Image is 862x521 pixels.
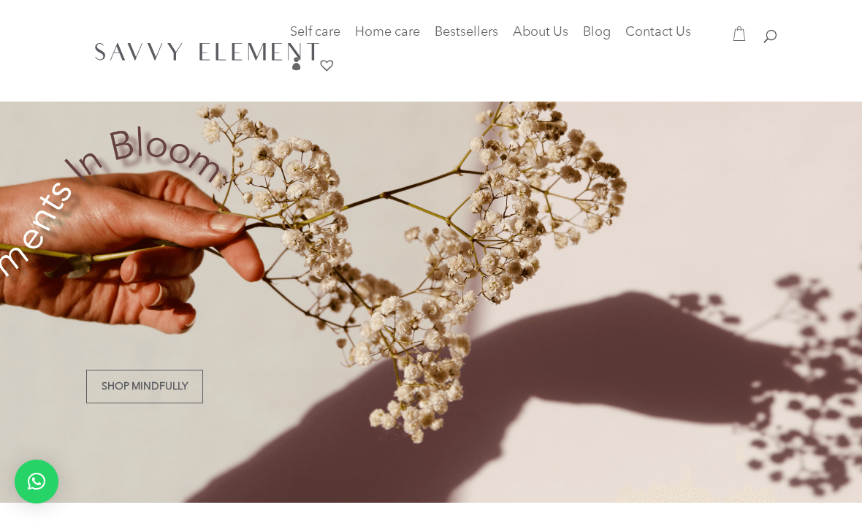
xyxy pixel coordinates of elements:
span: Home care [355,26,420,39]
a:  [290,57,303,81]
a: Blog [583,27,611,47]
span: About Us [513,26,568,39]
span:  [290,57,303,70]
a: Shop Mindfully [86,370,203,403]
span: Blog [583,26,611,39]
span: Bestsellers [435,26,498,39]
a: Bestsellers [435,27,498,47]
a: Contact Us [625,27,691,47]
span: Self care [290,26,340,39]
a: About Us [513,27,568,47]
a: Self care [290,27,340,56]
img: SavvyElement [89,36,325,66]
span: Contact Us [625,26,691,39]
a: Home care [355,27,420,56]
